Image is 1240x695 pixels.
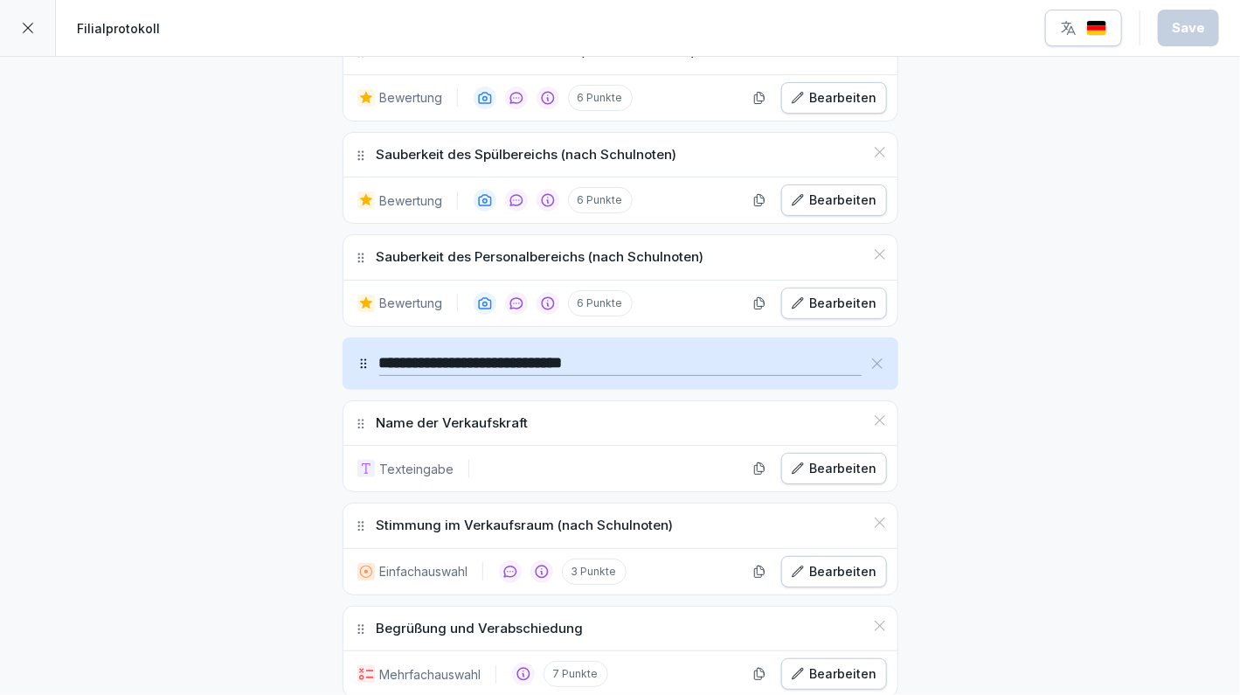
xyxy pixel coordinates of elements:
div: Bearbeiten [791,459,877,478]
p: Einfachauswahl [380,562,468,580]
button: Bearbeiten [781,82,887,114]
p: 7 Punkte [544,661,608,687]
div: Bearbeiten [791,562,877,581]
button: Bearbeiten [781,556,887,587]
button: Bearbeiten [781,453,887,484]
button: Bearbeiten [781,658,887,690]
div: Bearbeiten [791,88,877,108]
p: Bewertung [380,191,443,210]
p: 6 Punkte [568,85,633,111]
div: Save [1172,18,1205,38]
p: Bewertung [380,88,443,107]
button: Bearbeiten [781,184,887,216]
button: Bearbeiten [781,288,887,319]
p: 6 Punkte [568,187,633,213]
p: Bewertung [380,294,443,312]
div: Bearbeiten [791,664,877,684]
img: de.svg [1086,20,1107,37]
p: Sauberkeit des Personalbereichs (nach Schulnoten) [377,247,704,268]
p: Texteingabe [380,460,454,478]
p: Filialprotokoll [77,19,160,38]
div: Bearbeiten [791,294,877,313]
p: Sauberkeit des Spülbereichs (nach Schulnoten) [377,145,677,165]
p: Stimmung im Verkaufsraum (nach Schulnoten) [377,516,674,536]
p: Name der Verkaufskraft [377,414,529,434]
button: Save [1158,10,1219,46]
div: Bearbeiten [791,191,877,210]
p: 3 Punkte [562,559,627,585]
p: Mehrfachauswahl [380,665,481,684]
p: 6 Punkte [568,290,633,316]
p: Begrüßung und Verabschiedung [377,619,584,639]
